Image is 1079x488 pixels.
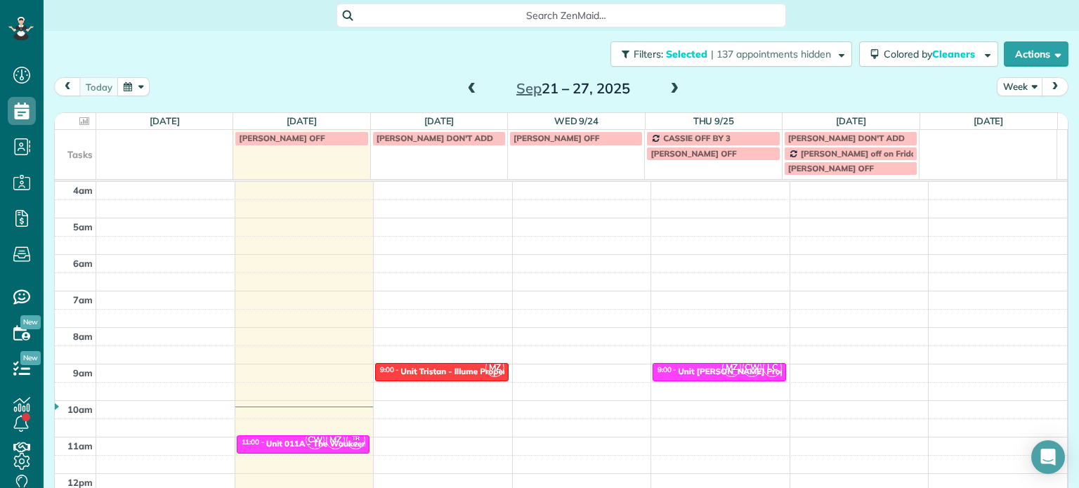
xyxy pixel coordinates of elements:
a: [DATE] [836,115,866,126]
span: CASSIE OFF BY 3 [663,133,731,143]
div: Unit 011A - The Waukeena - Capital [266,439,408,449]
a: [DATE] [150,115,180,126]
span: Cleaners [932,48,977,60]
span: New [20,315,41,329]
span: MZ [326,430,345,449]
button: Colored byCleaners [859,41,998,67]
span: CW [306,430,325,449]
span: 8am [73,331,93,342]
a: [DATE] [424,115,455,126]
button: Actions [1004,41,1068,67]
span: 11am [67,440,93,451]
span: | 137 appointments hidden [711,48,831,60]
span: 10am [67,404,93,415]
button: next [1042,77,1068,96]
span: [PERSON_NAME] OFF [650,148,736,159]
div: Open Intercom Messenger [1031,440,1065,474]
span: [PERSON_NAME] DON'T ADD [788,133,905,143]
span: MZ [485,358,504,377]
span: 5am [73,221,93,232]
a: [DATE] [287,115,317,126]
a: Filters: Selected | 137 appointments hidden [603,41,852,67]
span: 4am [73,185,93,196]
span: MZ [722,358,741,377]
span: Selected [666,48,708,60]
span: [PERSON_NAME] OFF [788,163,874,173]
button: today [79,77,119,96]
span: [PERSON_NAME] OFF [514,133,599,143]
small: 2 [347,438,365,451]
span: 12pm [67,477,93,488]
span: [PERSON_NAME] OFF [239,133,325,143]
span: New [20,351,41,365]
button: prev [54,77,81,96]
span: Sep [516,79,542,97]
span: CW [743,358,761,377]
div: Unit Tristan - Illume Property Management [400,367,568,376]
span: [PERSON_NAME] DON'T ADD [377,133,493,143]
span: 7am [73,294,93,305]
button: Filters: Selected | 137 appointments hidden [610,41,852,67]
span: [PERSON_NAME] off on Fridays [801,148,924,159]
span: LC [763,358,782,377]
span: 9am [73,367,93,378]
span: 6am [73,258,93,269]
span: Colored by [884,48,980,60]
span: Filters: [634,48,663,60]
a: Wed 9/24 [554,115,599,126]
a: [DATE] [974,115,1004,126]
div: Unit [PERSON_NAME] Property Management [678,367,854,376]
button: Week [997,77,1043,96]
a: Thu 9/25 [693,115,735,126]
h2: 21 – 27, 2025 [485,81,661,96]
